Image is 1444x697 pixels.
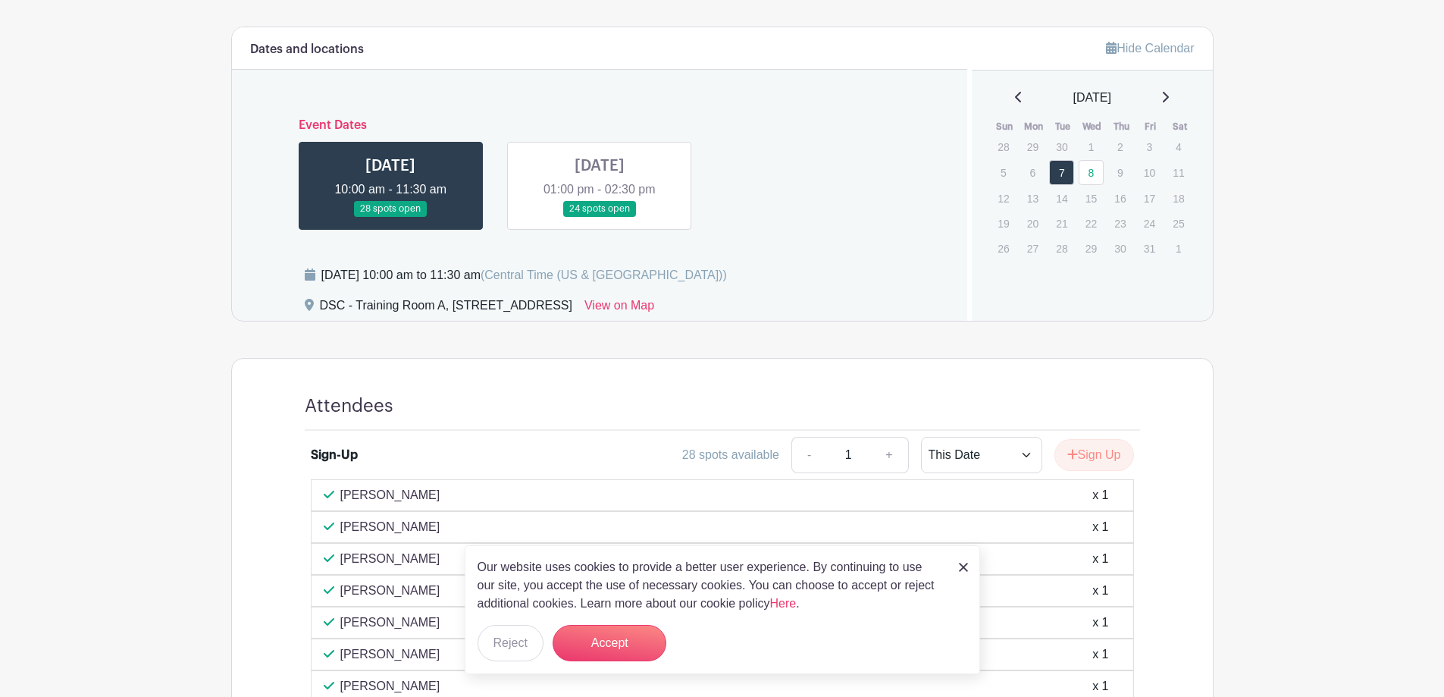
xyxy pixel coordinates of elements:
[1092,582,1108,600] div: x 1
[959,563,968,572] img: close_button-5f87c8562297e5c2d7936805f587ecaba9071eb48480494691a3f1689db116b3.svg
[1049,187,1074,210] p: 14
[1092,614,1108,632] div: x 1
[1107,161,1132,184] p: 9
[1020,212,1045,235] p: 20
[1107,212,1132,235] p: 23
[1137,237,1162,260] p: 31
[1092,486,1108,504] div: x 1
[770,597,797,610] a: Here
[1079,212,1104,235] p: 22
[1107,119,1136,134] th: Thu
[1049,212,1074,235] p: 21
[1165,119,1195,134] th: Sat
[250,42,364,57] h6: Dates and locations
[1073,89,1111,107] span: [DATE]
[340,486,440,504] p: [PERSON_NAME]
[1136,119,1166,134] th: Fri
[340,550,440,568] p: [PERSON_NAME]
[478,625,543,661] button: Reject
[311,446,358,464] div: Sign-Up
[991,161,1016,184] p: 5
[1166,237,1191,260] p: 1
[305,395,393,417] h4: Attendees
[1092,518,1108,536] div: x 1
[870,437,908,473] a: +
[1166,187,1191,210] p: 18
[1049,237,1074,260] p: 28
[1079,237,1104,260] p: 29
[1049,160,1074,185] a: 7
[340,582,440,600] p: [PERSON_NAME]
[1137,135,1162,159] p: 3
[1137,187,1162,210] p: 17
[1020,161,1045,184] p: 6
[1137,212,1162,235] p: 24
[1092,645,1108,664] div: x 1
[1078,119,1107,134] th: Wed
[1166,161,1191,184] p: 11
[1166,135,1191,159] p: 4
[287,118,913,133] h6: Event Dates
[1107,135,1132,159] p: 2
[791,437,826,473] a: -
[1166,212,1191,235] p: 25
[1079,160,1104,185] a: 8
[1092,550,1108,568] div: x 1
[320,297,572,321] div: DSC - Training Room A, [STREET_ADDRESS]
[340,614,440,632] p: [PERSON_NAME]
[1092,677,1108,695] div: x 1
[1020,237,1045,260] p: 27
[340,518,440,536] p: [PERSON_NAME]
[991,187,1016,210] p: 12
[1020,119,1049,134] th: Mon
[481,268,727,281] span: (Central Time (US & [GEOGRAPHIC_DATA]))
[1054,439,1134,471] button: Sign Up
[584,297,654,321] a: View on Map
[1079,187,1104,210] p: 15
[1020,187,1045,210] p: 13
[553,625,666,661] button: Accept
[1137,161,1162,184] p: 10
[991,212,1016,235] p: 19
[1049,135,1074,159] p: 30
[321,266,727,284] div: [DATE] 10:00 am to 11:30 am
[340,677,440,695] p: [PERSON_NAME]
[1107,187,1132,210] p: 16
[1079,135,1104,159] p: 1
[340,645,440,664] p: [PERSON_NAME]
[1020,135,1045,159] p: 29
[990,119,1020,134] th: Sun
[1107,237,1132,260] p: 30
[478,558,943,613] p: Our website uses cookies to provide a better user experience. By continuing to use our site, you ...
[991,135,1016,159] p: 28
[1048,119,1078,134] th: Tue
[1106,42,1194,55] a: Hide Calendar
[991,237,1016,260] p: 26
[682,446,779,464] div: 28 spots available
